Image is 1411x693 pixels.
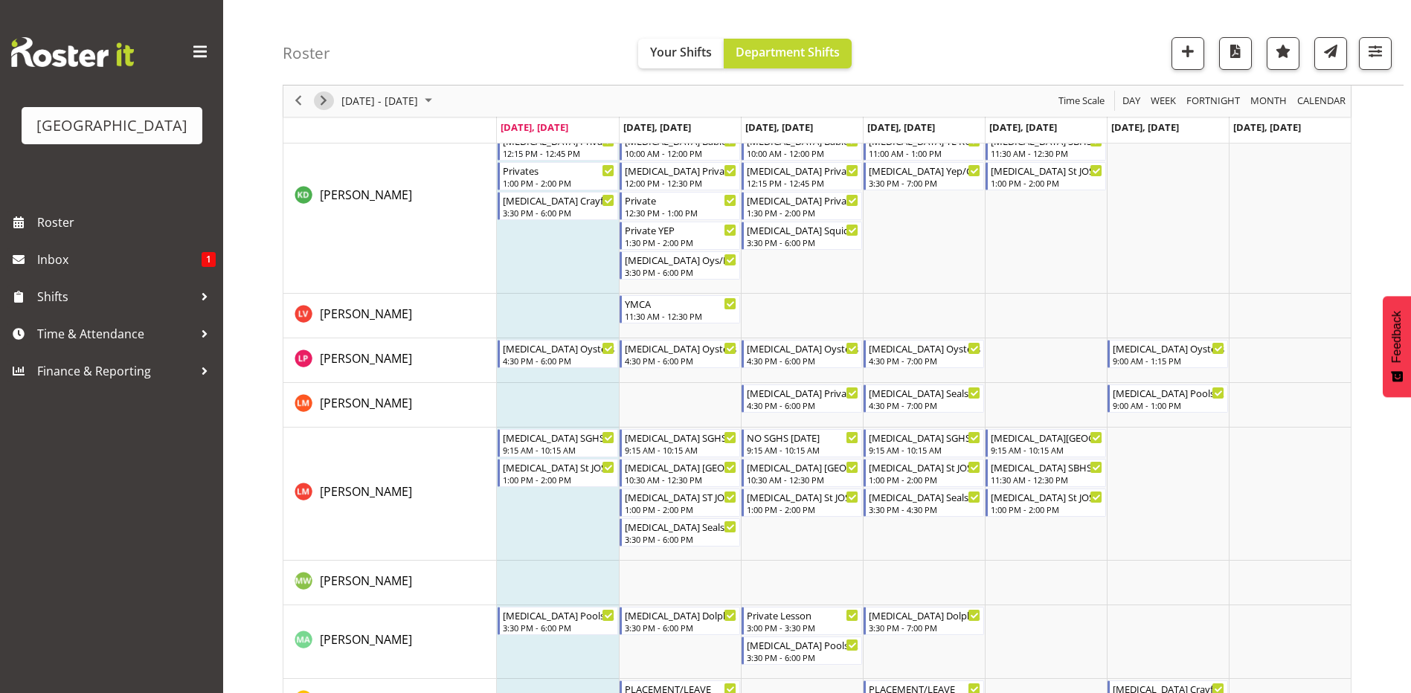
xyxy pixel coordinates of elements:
[869,177,980,189] div: 3:30 PM - 7:00 PM
[869,460,980,474] div: [MEDICAL_DATA] St JOSEPH'S
[620,162,740,190] div: Kaelah Dondero"s event - T3 Private Squids Begin From Tuesday, August 19, 2025 at 12:00:00 PM GMT...
[503,444,614,456] div: 9:15 AM - 10:15 AM
[503,177,614,189] div: 1:00 PM - 2:00 PM
[503,607,614,622] div: [MEDICAL_DATA] Poolside
[747,622,858,634] div: 3:00 PM - 3:30 PM
[503,207,614,219] div: 3:30 PM - 6:00 PM
[625,519,736,534] div: [MEDICAL_DATA] Seals/Sea Lions
[869,385,980,400] div: [MEDICAL_DATA] Seals/Sea Lions
[503,341,614,355] div: [MEDICAL_DATA] Oysters
[1113,399,1224,411] div: 9:00 AM - 1:00 PM
[747,651,858,663] div: 3:30 PM - 6:00 PM
[986,489,1106,517] div: Loralye McLean"s event - T3 St JOSEPH'S Begin From Friday, August 22, 2025 at 1:00:00 PM GMT+12:0...
[1390,311,1404,363] span: Feedback
[1184,92,1243,111] button: Fortnight
[1111,120,1179,134] span: [DATE], [DATE]
[869,622,980,634] div: 3:30 PM - 7:00 PM
[1113,355,1224,367] div: 9:00 AM - 1:15 PM
[37,211,216,233] span: Roster
[986,132,1106,161] div: Kaelah Dondero"s event - T3 SBHS (boys) Begin From Friday, August 22, 2025 at 11:30:00 AM GMT+12:...
[1108,340,1228,368] div: Libby Pawley"s event - T3 Oysters Begin From Saturday, August 23, 2025 at 9:00:00 AM GMT+12:00 En...
[864,162,984,190] div: Kaelah Dondero"s event - T3 Yep/Cray Begin From Thursday, August 21, 2025 at 3:30:00 PM GMT+12:00...
[498,162,618,190] div: Kaelah Dondero"s event - Privates Begin From Monday, August 18, 2025 at 1:00:00 PM GMT+12:00 Ends...
[991,503,1102,515] div: 1:00 PM - 2:00 PM
[11,37,134,67] img: Rosterit website logo
[864,429,984,457] div: Loralye McLean"s event - T3 SGHS Begin From Thursday, August 21, 2025 at 9:15:00 AM GMT+12:00 End...
[625,236,736,248] div: 1:30 PM - 2:00 PM
[1108,384,1228,413] div: Lily McDowall"s event - T3 Poolside Begin From Saturday, August 23, 2025 at 9:00:00 AM GMT+12:00 ...
[620,251,740,280] div: Kaelah Dondero"s event - T3 Oys/Pvt Begin From Tuesday, August 19, 2025 at 3:30:00 PM GMT+12:00 E...
[745,120,813,134] span: [DATE], [DATE]
[283,294,497,338] td: Lara Von Fintel resource
[625,252,736,267] div: [MEDICAL_DATA] Oys/Pvt
[747,460,858,474] div: [MEDICAL_DATA] [GEOGRAPHIC_DATA]
[747,637,858,652] div: [MEDICAL_DATA] Poolside
[503,460,614,474] div: [MEDICAL_DATA] St JOSEPH'S
[36,115,187,137] div: [GEOGRAPHIC_DATA]
[339,92,439,111] button: August 2025
[736,44,840,60] span: Department Shifts
[37,360,193,382] span: Finance & Reporting
[314,92,334,111] button: Next
[864,384,984,413] div: Lily McDowall"s event - T3 Seals/Sea Lions Begin From Thursday, August 21, 2025 at 4:30:00 PM GMT...
[864,607,984,635] div: Maree Ayto"s event - T3 Dolphins/Sharks Begin From Thursday, August 21, 2025 at 3:30:00 PM GMT+12...
[620,518,740,547] div: Loralye McLean"s event - T3 Seals/Sea Lions Begin From Tuesday, August 19, 2025 at 3:30:00 PM GMT...
[625,489,736,504] div: [MEDICAL_DATA] ST JOSEPH'S
[864,489,984,517] div: Loralye McLean"s event - T3 Seals Begin From Thursday, August 21, 2025 at 3:30:00 PM GMT+12:00 En...
[742,429,862,457] div: Loralye McLean"s event - NO SGHS TODAY Begin From Wednesday, August 20, 2025 at 9:15:00 AM GMT+12...
[742,607,862,635] div: Maree Ayto"s event - Private Lesson Begin From Wednesday, August 20, 2025 at 3:00:00 PM GMT+12:00...
[747,177,858,189] div: 12:15 PM - 12:45 PM
[986,429,1106,457] div: Loralye McLean"s event - T3 TISBURY SCHOOL Begin From Friday, August 22, 2025 at 9:15:00 AM GMT+1...
[336,86,441,117] div: August 18 - 24, 2025
[1296,92,1347,111] span: calendar
[320,306,412,322] span: [PERSON_NAME]
[501,120,568,134] span: [DATE], [DATE]
[320,483,412,500] a: [PERSON_NAME]
[869,444,980,456] div: 9:15 AM - 10:15 AM
[311,86,336,117] div: next period
[286,86,311,117] div: previous period
[1295,92,1349,111] button: Month
[1057,92,1106,111] span: Time Scale
[1149,92,1177,111] span: Week
[742,636,862,665] div: Maree Ayto"s event - T3 Poolside Begin From Wednesday, August 20, 2025 at 3:30:00 PM GMT+12:00 En...
[625,607,736,622] div: [MEDICAL_DATA] Dolphins/Sharks
[742,162,862,190] div: Kaelah Dondero"s event - T3 Private Seals Begin From Wednesday, August 20, 2025 at 12:15:00 PM GM...
[37,323,193,345] span: Time & Attendance
[747,163,858,178] div: [MEDICAL_DATA] Private Seals
[625,444,736,456] div: 9:15 AM - 10:15 AM
[991,147,1102,159] div: 11:30 AM - 12:30 PM
[747,385,858,400] div: [MEDICAL_DATA] Privates
[869,163,980,178] div: [MEDICAL_DATA] Yep/Cray
[1314,37,1347,70] button: Send a list of all shifts for the selected filtered period to all rostered employees.
[625,193,736,207] div: Private
[625,474,736,486] div: 10:30 AM - 12:30 PM
[747,489,858,504] div: [MEDICAL_DATA] St JOSEPH'S
[1056,92,1108,111] button: Time Scale
[620,340,740,368] div: Libby Pawley"s event - T3 Oysters Begin From Tuesday, August 19, 2025 at 4:30:00 PM GMT+12:00 End...
[869,341,980,355] div: [MEDICAL_DATA] Oysters
[747,430,858,445] div: NO SGHS [DATE]
[320,483,412,500] span: [PERSON_NAME]
[1185,92,1241,111] span: Fortnight
[747,355,858,367] div: 4:30 PM - 6:00 PM
[724,39,852,68] button: Department Shifts
[747,341,858,355] div: [MEDICAL_DATA] Oysters
[742,222,862,250] div: Kaelah Dondero"s event - T3 Squids Begin From Wednesday, August 20, 2025 at 3:30:00 PM GMT+12:00 ...
[283,605,497,679] td: Maree Ayto resource
[620,489,740,517] div: Loralye McLean"s event - T3 ST JOSEPH'S Begin From Tuesday, August 19, 2025 at 1:00:00 PM GMT+12:...
[620,222,740,250] div: Kaelah Dondero"s event - Private YEP Begin From Tuesday, August 19, 2025 at 1:30:00 PM GMT+12:00 ...
[1383,296,1411,397] button: Feedback - Show survey
[1121,92,1142,111] span: Day
[620,607,740,635] div: Maree Ayto"s event - T3 Dolphins/Sharks Begin From Tuesday, August 19, 2025 at 3:30:00 PM GMT+12:...
[742,132,862,161] div: Kaelah Dondero"s event - T3 Babies Begin From Wednesday, August 20, 2025 at 10:00:00 AM GMT+12:00...
[991,444,1102,456] div: 9:15 AM - 10:15 AM
[986,459,1106,487] div: Loralye McLean"s event - T3 SBHS (boys) Begin From Friday, August 22, 2025 at 11:30:00 AM GMT+12:...
[320,573,412,589] span: [PERSON_NAME]
[498,459,618,487] div: Loralye McLean"s event - T3 St JOSEPH'S Begin From Monday, August 18, 2025 at 1:00:00 PM GMT+12:0...
[1120,92,1143,111] button: Timeline Day
[283,428,497,561] td: Loralye McLean resource
[742,192,862,220] div: Kaelah Dondero"s event - T3 Private YEP Begin From Wednesday, August 20, 2025 at 1:30:00 PM GMT+1...
[869,147,980,159] div: 11:00 AM - 1:00 PM
[625,355,736,367] div: 4:30 PM - 6:00 PM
